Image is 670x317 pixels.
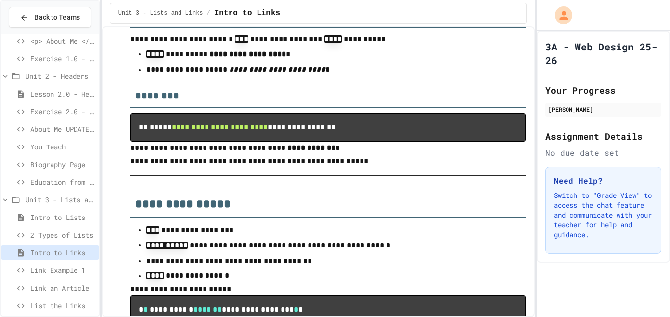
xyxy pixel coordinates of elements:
[30,247,95,258] span: Intro to Links
[30,53,95,64] span: Exercise 1.0 - Two Truths and a Lie
[118,9,203,17] span: Unit 3 - Lists and Links
[544,4,575,26] div: My Account
[30,89,95,99] span: Lesson 2.0 - Headers
[545,40,661,67] h1: 3A - Web Design 25-26
[34,12,80,23] span: Back to Teams
[26,195,95,205] span: Unit 3 - Lists and Links
[548,105,658,114] div: [PERSON_NAME]
[30,300,95,311] span: List the Links
[30,142,95,152] span: You Teach
[554,175,653,187] h3: Need Help?
[9,7,91,28] button: Back to Teams
[545,147,661,159] div: No due date set
[30,283,95,293] span: Link an Article
[30,177,95,187] span: Education from Scratch
[30,212,95,222] span: Intro to Lists
[30,159,95,170] span: Biography Page
[554,191,653,240] p: Switch to "Grade View" to access the chat feature and communicate with your teacher for help and ...
[30,106,95,117] span: Exercise 2.0 - Header Practice
[30,230,95,240] span: 2 Types of Lists
[545,83,661,97] h2: Your Progress
[207,9,210,17] span: /
[30,124,95,134] span: About Me UPDATE with Headers
[30,265,95,275] span: Link Example 1
[214,7,280,19] span: Intro to Links
[26,71,95,81] span: Unit 2 - Headers
[545,129,661,143] h2: Assignment Details
[30,36,95,46] span: <p> About Me </p>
